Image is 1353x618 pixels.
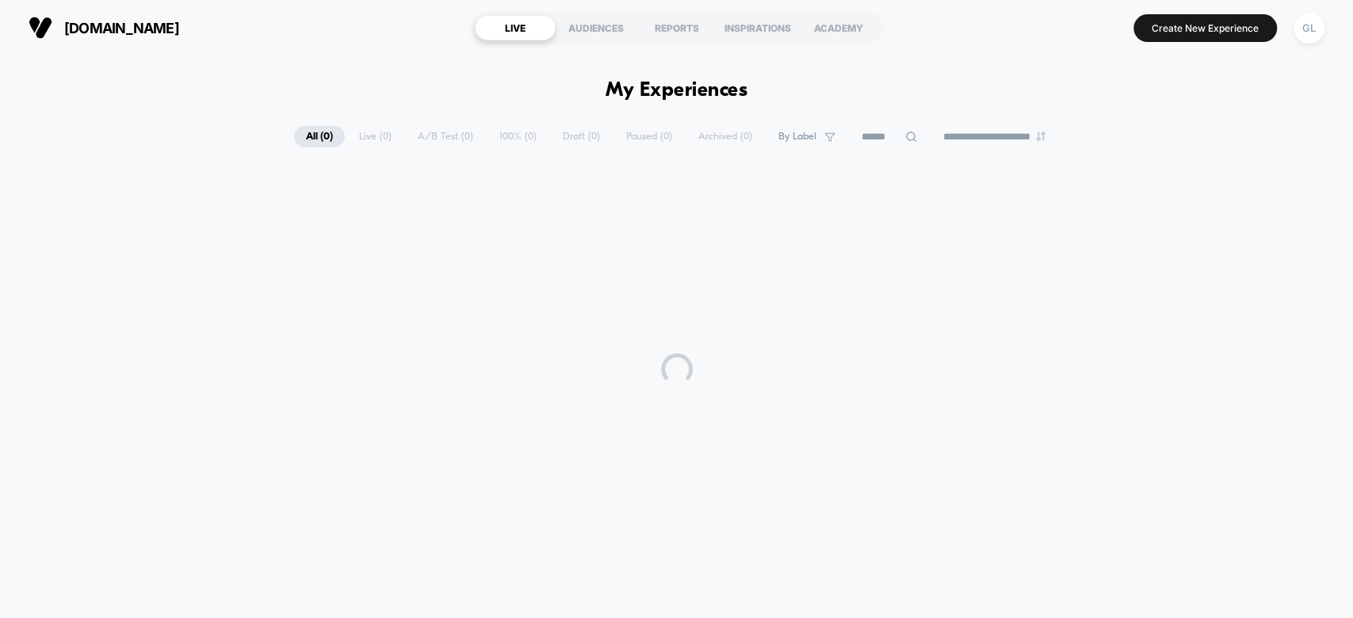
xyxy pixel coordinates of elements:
span: [DOMAIN_NAME] [64,20,179,36]
button: GL [1289,12,1329,44]
span: By Label [778,131,816,143]
div: AUDIENCES [556,15,636,40]
div: LIVE [475,15,556,40]
h1: My Experiences [606,79,747,102]
div: REPORTS [636,15,717,40]
button: Create New Experience [1133,14,1277,42]
div: GL [1294,13,1324,44]
span: All ( 0 ) [294,126,345,147]
div: ACADEMY [798,15,879,40]
div: INSPIRATIONS [717,15,798,40]
button: [DOMAIN_NAME] [24,15,184,40]
img: end [1036,132,1045,141]
img: Visually logo [29,16,52,40]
